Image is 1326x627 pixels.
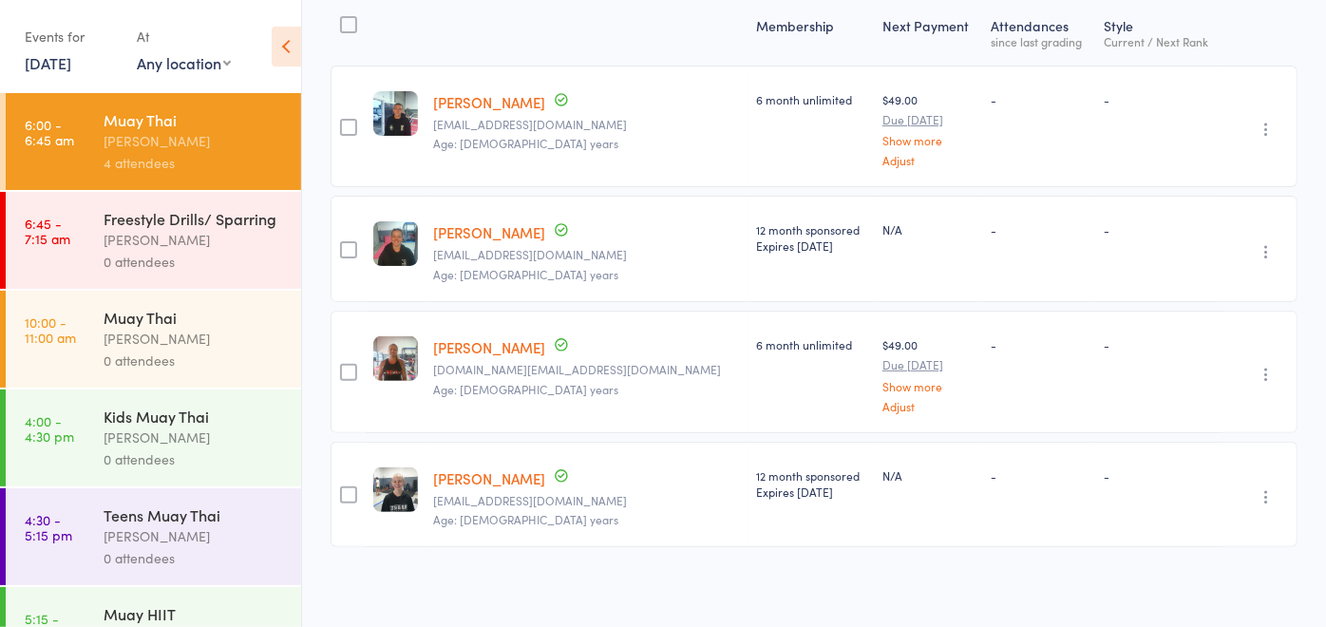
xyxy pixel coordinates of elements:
div: since last grading [991,35,1089,47]
small: Due [DATE] [882,358,976,371]
time: 6:00 - 6:45 am [25,117,74,147]
a: Show more [882,134,976,146]
a: [DATE] [25,52,71,73]
div: Kids Muay Thai [104,406,285,427]
time: 4:30 - 5:15 pm [25,512,72,542]
div: [PERSON_NAME] [104,525,285,547]
a: [PERSON_NAME] [433,92,545,112]
a: 4:00 -4:30 pmKids Muay Thai[PERSON_NAME]0 attendees [6,389,301,486]
a: 4:30 -5:15 pmTeens Muay Thai[PERSON_NAME]0 attendees [6,488,301,585]
div: - [991,336,1089,352]
div: 12 month sponsored [756,467,867,500]
a: [PERSON_NAME] [433,222,545,242]
div: - [1104,91,1216,107]
div: Membership [748,7,875,57]
div: Events for [25,21,118,52]
div: Muay Thai [104,307,285,328]
div: - [1104,467,1216,484]
img: image1719816894.png [373,91,418,136]
div: - [991,467,1089,484]
div: [PERSON_NAME] [104,427,285,448]
img: image1717484977.png [373,467,418,512]
div: - [1104,336,1216,352]
span: Age: [DEMOGRAPHIC_DATA] years [433,381,618,397]
a: Adjust [882,400,976,412]
div: [PERSON_NAME] [104,328,285,350]
time: 6:45 - 7:15 am [25,216,70,246]
div: - [1104,221,1216,237]
div: Next Payment [875,7,983,57]
a: [PERSON_NAME] [433,337,545,357]
div: N/A [882,221,976,237]
a: [PERSON_NAME] [433,468,545,488]
small: liamhanna336@gmail.com [433,118,741,131]
img: image1732508736.png [373,336,418,381]
div: Expires [DATE] [756,484,867,500]
a: 6:45 -7:15 amFreestyle Drills/ Sparring[PERSON_NAME]0 attendees [6,192,301,289]
div: Muay HIIT [104,603,285,624]
div: N/A [882,467,976,484]
div: Freestyle Drills/ Sparring [104,208,285,229]
small: madisonknight91@yahoo.com.au [433,248,741,261]
div: Expires [DATE] [756,237,867,254]
div: 0 attendees [104,448,285,470]
div: [PERSON_NAME] [104,130,285,152]
span: Age: [DEMOGRAPHIC_DATA] years [433,511,618,527]
small: Macs.fitness@hotmail.com [433,363,741,376]
div: Atten­dances [983,7,1096,57]
div: Teens Muay Thai [104,504,285,525]
div: $49.00 [882,336,976,411]
a: Show more [882,380,976,392]
div: Muay Thai [104,109,285,130]
div: Style [1096,7,1223,57]
small: Kalilazylstra@gmail.com [433,494,741,507]
div: - [991,91,1089,107]
div: 12 month sponsored [756,221,867,254]
time: 10:00 - 11:00 am [25,314,76,345]
div: At [137,21,231,52]
div: 0 attendees [104,251,285,273]
div: 0 attendees [104,547,285,569]
div: Any location [137,52,231,73]
div: $49.00 [882,91,976,166]
a: 6:00 -6:45 amMuay Thai[PERSON_NAME]4 attendees [6,93,301,190]
img: image1718048878.png [373,221,418,266]
time: 4:00 - 4:30 pm [25,413,74,444]
span: Age: [DEMOGRAPHIC_DATA] years [433,266,618,282]
div: [PERSON_NAME] [104,229,285,251]
div: 6 month unlimited [756,336,867,352]
div: Current / Next Rank [1104,35,1216,47]
a: 10:00 -11:00 amMuay Thai[PERSON_NAME]0 attendees [6,291,301,388]
a: Adjust [882,154,976,166]
span: Age: [DEMOGRAPHIC_DATA] years [433,135,618,151]
div: 0 attendees [104,350,285,371]
div: 4 attendees [104,152,285,174]
div: 6 month unlimited [756,91,867,107]
small: Due [DATE] [882,113,976,126]
div: - [991,221,1089,237]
